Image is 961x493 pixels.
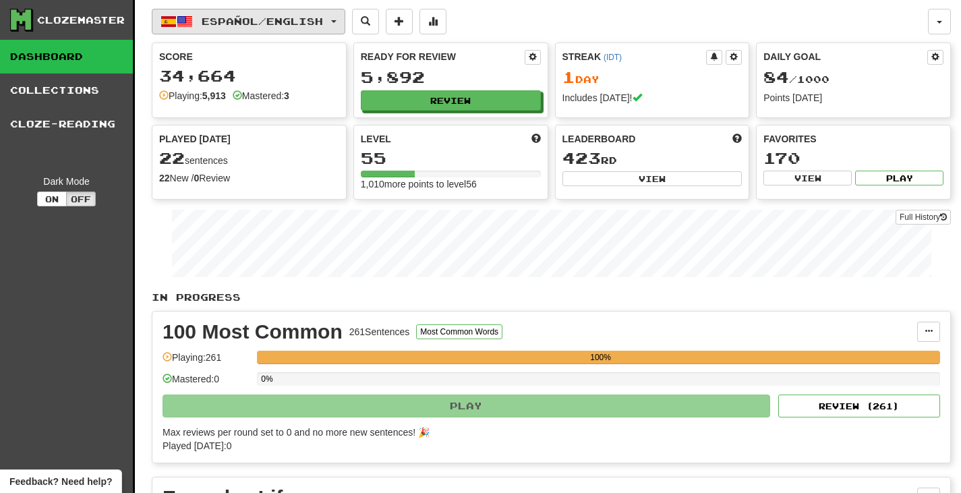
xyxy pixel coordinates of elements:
[152,291,951,304] p: In Progress
[531,132,541,146] span: Score more points to level up
[419,9,446,34] button: More stats
[562,171,742,186] button: View
[562,132,636,146] span: Leaderboard
[9,475,112,488] span: Open feedback widget
[778,395,940,417] button: Review (261)
[732,132,742,146] span: This week in points, UTC
[361,150,541,167] div: 55
[562,67,575,86] span: 1
[202,90,226,101] strong: 5,913
[604,53,622,62] a: (IDT)
[159,50,339,63] div: Score
[763,74,829,85] span: / 1000
[386,9,413,34] button: Add sentence to collection
[896,210,951,225] a: Full History
[163,440,231,451] span: Played [DATE]: 0
[159,173,170,183] strong: 22
[159,150,339,167] div: sentences
[37,192,67,206] button: On
[352,9,379,34] button: Search sentences
[562,148,601,167] span: 423
[763,132,943,146] div: Favorites
[10,175,123,188] div: Dark Mode
[361,177,541,191] div: 1,010 more points to level 56
[261,351,940,364] div: 100%
[233,89,289,103] div: Mastered:
[361,50,525,63] div: Ready for Review
[194,173,199,183] strong: 0
[159,171,339,185] div: New / Review
[159,89,226,103] div: Playing:
[163,372,250,395] div: Mastered: 0
[284,90,289,101] strong: 3
[763,150,943,167] div: 170
[763,91,943,105] div: Points [DATE]
[163,395,770,417] button: Play
[361,90,541,111] button: Review
[163,322,343,342] div: 100 Most Common
[349,325,410,339] div: 261 Sentences
[361,132,391,146] span: Level
[763,50,927,65] div: Daily Goal
[37,13,125,27] div: Clozemaster
[562,69,742,86] div: Day
[562,91,742,105] div: Includes [DATE]!
[159,67,339,84] div: 34,664
[66,192,96,206] button: Off
[163,351,250,373] div: Playing: 261
[163,426,932,439] div: Max reviews per round set to 0 and no more new sentences! 🎉
[562,50,707,63] div: Streak
[763,67,789,86] span: 84
[159,148,185,167] span: 22
[416,324,502,339] button: Most Common Words
[159,132,231,146] span: Played [DATE]
[855,171,943,185] button: Play
[562,150,742,167] div: rd
[152,9,345,34] button: Español/English
[763,171,852,185] button: View
[202,16,323,27] span: Español / English
[361,69,541,86] div: 5,892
